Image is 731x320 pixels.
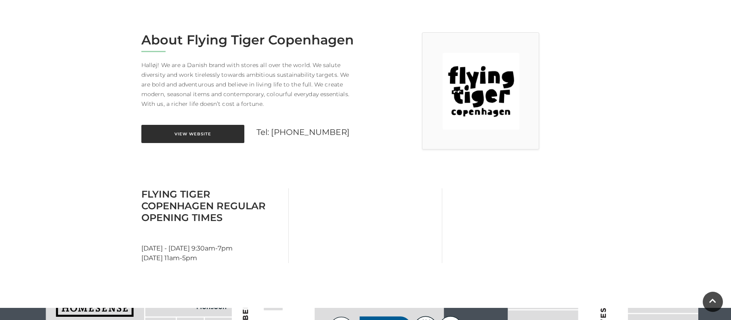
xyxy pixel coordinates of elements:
h2: About Flying Tiger Copenhagen [141,32,359,48]
a: Tel: [PHONE_NUMBER] [256,127,349,137]
a: View Website [141,125,244,143]
h3: Flying Tiger Copenhagen Regular Opening Times [141,188,282,223]
div: [DATE] - [DATE] 9:30am-7pm [DATE] 11am-5pm [135,188,289,263]
p: Halløj! We are a Danish brand with stores all over the world. We salute diversity and work tirele... [141,60,359,109]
